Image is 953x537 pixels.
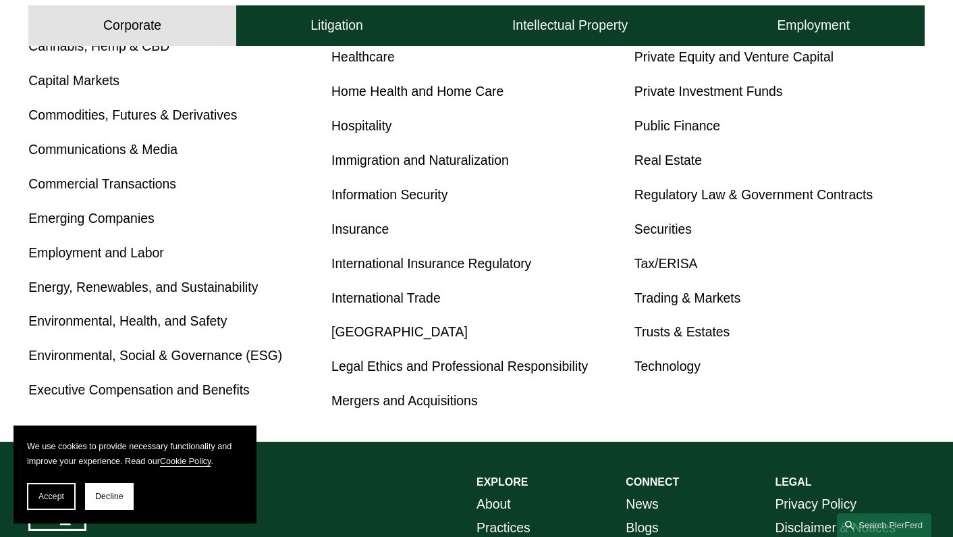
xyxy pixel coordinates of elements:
[27,483,76,510] button: Accept
[85,483,134,510] button: Decline
[634,84,783,99] a: Private Investment Funds
[634,222,692,236] a: Securities
[331,118,391,133] a: Hospitality
[28,245,163,260] a: Employment and Labor
[837,513,931,537] a: Search this site
[331,256,531,271] a: International Insurance Regulatory
[28,142,178,157] a: Communications & Media
[28,176,176,191] a: Commercial Transactions
[775,492,856,516] a: Privacy Policy
[28,107,237,122] a: Commodities, Futures & Derivatives
[634,290,741,305] a: Trading & Markets
[476,476,528,488] strong: EXPLORE
[331,359,588,374] a: Legal Ethics and Professional Responsibility
[28,382,249,397] a: Executive Compensation and Benefits
[28,280,258,295] a: Energy, Renewables, and Sustainability
[331,222,389,236] a: Insurance
[634,359,701,374] a: Technology
[634,324,730,339] a: Trusts & Estates
[28,73,119,88] a: Capital Markets
[28,39,169,53] a: Cannabis, Hemp & CBD
[331,290,441,305] a: International Trade
[310,18,363,34] h4: Litigation
[634,118,720,133] a: Public Finance
[27,439,243,469] p: We use cookies to provide necessary functionality and improve your experience. Read our .
[634,187,873,202] a: Regulatory Law & Government Contracts
[95,492,124,501] span: Decline
[626,476,679,488] strong: CONNECT
[38,492,64,501] span: Accept
[775,476,811,488] strong: LEGAL
[331,153,509,168] a: Immigration and Naturalization
[13,426,256,523] section: Cookie banner
[777,18,850,34] h4: Employment
[28,348,282,363] a: Environmental, Social & Governance (ESG)
[28,313,227,328] a: Environmental, Health, and Safety
[512,18,628,34] h4: Intellectual Property
[634,153,702,168] a: Real Estate
[634,256,698,271] a: Tax/ERISA
[634,49,834,64] a: Private Equity and Venture Capital
[476,492,511,516] a: About
[331,393,477,408] a: Mergers and Acquisitions
[331,187,447,202] a: Information Security
[103,18,161,34] h4: Corporate
[331,324,468,339] a: [GEOGRAPHIC_DATA]
[160,457,211,466] a: Cookie Policy
[331,84,503,99] a: Home Health and Home Care
[28,211,154,226] a: Emerging Companies
[626,492,658,516] a: News
[331,49,395,64] a: Healthcare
